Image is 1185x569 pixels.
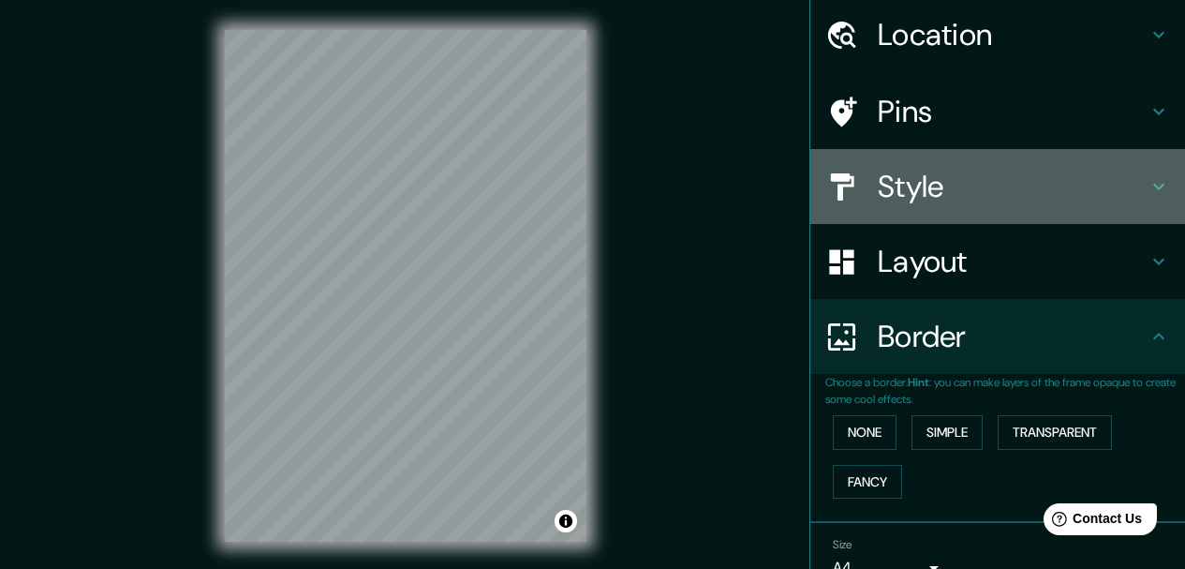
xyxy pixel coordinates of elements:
[225,30,586,542] canvas: Map
[878,93,1148,130] h4: Pins
[833,415,896,450] button: None
[555,510,577,532] button: Toggle attribution
[810,299,1185,374] div: Border
[810,224,1185,299] div: Layout
[810,149,1185,224] div: Style
[908,375,929,390] b: Hint
[1018,496,1164,548] iframe: Help widget launcher
[825,374,1185,408] p: Choose a border. : you can make layers of the frame opaque to create some cool effects.
[833,465,902,500] button: Fancy
[878,243,1148,280] h4: Layout
[878,168,1148,205] h4: Style
[810,74,1185,149] div: Pins
[833,537,852,553] label: Size
[998,415,1112,450] button: Transparent
[878,16,1148,53] h4: Location
[878,318,1148,355] h4: Border
[911,415,983,450] button: Simple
